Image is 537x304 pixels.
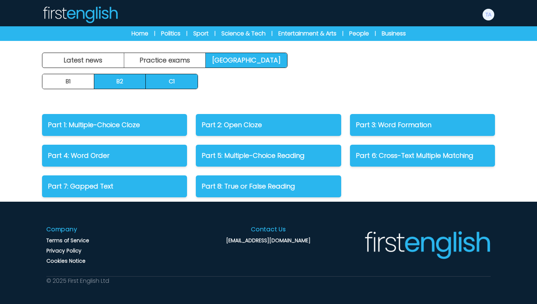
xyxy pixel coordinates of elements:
[375,30,376,37] span: |
[483,9,494,20] img: T All1
[271,30,273,37] span: |
[193,29,209,38] a: Sport
[342,30,343,37] span: |
[196,175,341,197] a: Part 8: True or False Reading
[278,29,336,38] a: Entertainment & Arts
[124,53,206,68] a: Practice exams
[226,237,311,244] a: [EMAIL_ADDRESS][DOMAIN_NAME]
[350,145,495,167] a: Part 6: Cross-Text Multiple Matching
[206,53,287,68] a: [GEOGRAPHIC_DATA]
[48,120,181,130] p: Part 1: Multiple-Choice Cloze
[132,29,148,38] a: Home
[356,151,489,161] p: Part 6: Cross-Text Multiple Matching
[196,145,341,167] a: Part 5: Multiple-Choice Reading
[48,151,181,161] p: Part 4: Word Order
[42,175,187,197] a: Part 7: Gapped Text
[221,29,266,38] a: Science & Tech
[349,29,369,38] a: People
[94,74,146,89] a: B2
[154,30,155,37] span: |
[42,114,187,136] a: Part 1: Multiple-Choice Cloze
[46,277,109,285] p: © 2025 First English Ltd
[251,225,286,234] h3: Contact Us
[46,247,81,254] a: Privacy Policy
[46,225,77,234] h3: Company
[196,114,341,136] a: Part 2: Open Cloze
[46,237,89,244] a: Terms of Service
[48,181,181,191] p: Part 7: Gapped Text
[382,29,406,38] a: Business
[42,74,94,89] a: B1
[214,30,216,37] span: |
[46,257,85,265] a: Cookies Notice
[42,145,187,167] a: Part 4: Word Order
[356,120,489,130] p: Part 3: Word Formation
[350,114,495,136] a: Part 3: Word Formation
[146,74,198,89] a: C1
[186,30,187,37] span: |
[42,6,118,23] img: Logo
[161,29,180,38] a: Politics
[202,181,335,191] p: Part 8: True or False Reading
[42,53,124,68] a: Latest news
[363,230,491,259] img: Company Logo
[202,120,335,130] p: Part 2: Open Cloze
[202,151,335,161] p: Part 5: Multiple-Choice Reading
